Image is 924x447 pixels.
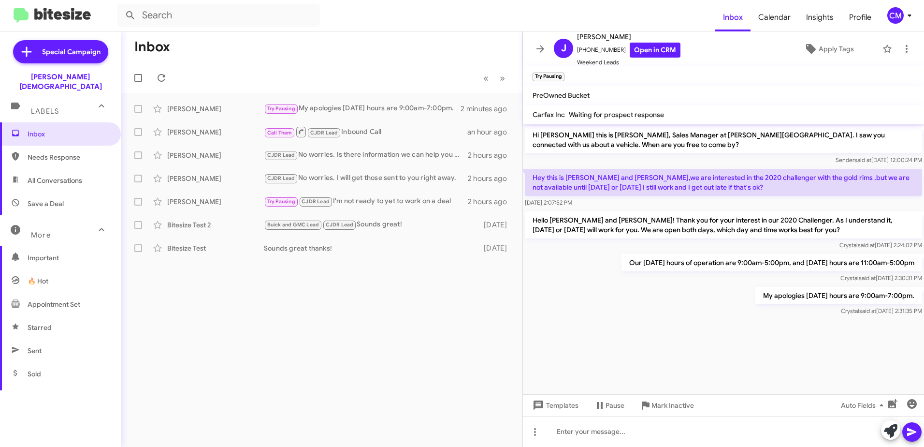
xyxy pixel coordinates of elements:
span: Needs Response [28,152,110,162]
button: Auto Fields [833,397,895,414]
div: [PERSON_NAME] [167,150,264,160]
span: said at [859,307,876,314]
a: Insights [798,3,841,31]
span: CJDR Lead [326,222,354,228]
span: Crystal [DATE] 2:31:35 PM [841,307,922,314]
div: Sounds great! [264,219,479,230]
span: Sender [DATE] 12:00:24 PM [836,156,922,164]
span: Sold [28,369,41,379]
div: [PERSON_NAME] [167,197,264,207]
span: said at [854,156,871,164]
div: [PERSON_NAME] [167,174,264,183]
div: 2 minutes ago [461,104,515,114]
span: Call Them [267,130,292,136]
span: CJDR Lead [267,175,295,181]
div: 2 hours ago [468,174,515,183]
button: Apply Tags [780,40,878,58]
a: Inbox [715,3,751,31]
span: Crystal [DATE] 2:30:31 PM [840,274,922,282]
span: Apply Tags [819,40,854,58]
span: « [483,72,489,84]
span: All Conversations [28,176,82,185]
a: Open in CRM [630,43,680,58]
span: » [500,72,505,84]
div: [DATE] [479,243,515,253]
span: More [31,231,51,239]
a: Profile [841,3,879,31]
button: Templates [523,397,586,414]
div: [PERSON_NAME] [167,127,264,137]
span: 🔥 Hot [28,276,48,286]
nav: Page navigation example [478,68,511,88]
span: Save a Deal [28,199,64,209]
a: Calendar [751,3,798,31]
div: No worries. I will get those sent to you right away. [264,173,468,184]
div: Inbound Call [264,126,467,138]
span: Auto Fields [841,397,887,414]
span: Starred [28,323,52,332]
span: CJDR Lead [302,198,330,205]
span: J [561,41,566,56]
p: Hi [PERSON_NAME] this is [PERSON_NAME], Sales Manager at [PERSON_NAME][GEOGRAPHIC_DATA]. I saw yo... [525,126,922,153]
span: PreOwned Bucket [533,91,590,100]
span: Buick and GMC Lead [267,222,319,228]
span: CJDR Lead [310,130,338,136]
span: [PHONE_NUMBER] [577,43,680,58]
div: Bitesize Test 2 [167,220,264,230]
span: Appointment Set [28,299,80,309]
small: Try Pausing [533,73,564,81]
span: said at [859,274,876,282]
button: CM [879,7,913,24]
div: No worries. Is there information we can help you with? [264,149,468,161]
div: My apologies [DATE] hours are 9:00am-7:00pm. [264,103,461,114]
span: CJDR Lead [267,152,295,158]
span: Templates [531,397,578,414]
span: Try Pausing [267,105,295,112]
p: Hey this is [PERSON_NAME] and [PERSON_NAME],we are interested in the 2020 challenger with the gol... [525,169,922,196]
p: My apologies [DATE] hours are 9:00am-7:00pm. [755,287,922,304]
button: Next [494,68,511,88]
div: I'm not ready to yet to work on a deal [264,196,468,207]
span: Pause [606,397,624,414]
span: Labels [31,107,59,116]
button: Pause [586,397,632,414]
span: [DATE] 2:07:52 PM [525,199,572,206]
button: Mark Inactive [632,397,702,414]
div: Sounds great thanks! [264,243,479,253]
input: Search [117,4,320,27]
h1: Inbox [134,39,170,55]
span: Sent [28,346,42,356]
span: Try Pausing [267,198,295,205]
div: [PERSON_NAME] [167,104,264,114]
span: Weekend Leads [577,58,680,67]
a: Special Campaign [13,40,108,63]
p: Hello [PERSON_NAME] and [PERSON_NAME]! Thank you for your interest in our 2020 Challenger. As I u... [525,211,922,238]
div: Bitesize Test [167,243,264,253]
span: [PERSON_NAME] [577,31,680,43]
span: Special Campaign [42,47,101,57]
span: Inbox [28,129,110,139]
span: Carfax Inc [533,110,565,119]
span: Waiting for prospect response [569,110,664,119]
div: an hour ago [467,127,515,137]
span: Mark Inactive [651,397,694,414]
span: Crystal [DATE] 2:24:02 PM [839,241,922,249]
span: said at [858,241,875,249]
div: [DATE] [479,220,515,230]
span: Important [28,253,110,263]
button: Previous [477,68,494,88]
div: 2 hours ago [468,150,515,160]
div: CM [887,7,904,24]
p: Our [DATE] hours of operation are 9:00am-5:00pm, and [DATE] hours are 11:00am-5:00pm [621,254,922,271]
div: 2 hours ago [468,197,515,207]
